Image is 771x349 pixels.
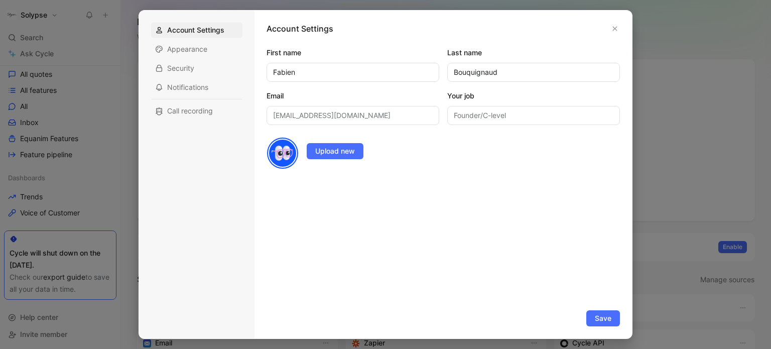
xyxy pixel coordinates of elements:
div: Security [151,61,242,76]
label: Last name [447,47,620,59]
label: First name [267,47,439,59]
label: Your job [447,90,620,102]
h1: Account Settings [267,23,333,35]
span: Notifications [167,82,208,92]
div: Notifications [151,80,242,95]
button: Save [586,310,620,326]
label: Email [267,90,439,102]
span: Account Settings [167,25,224,35]
span: Call recording [167,106,213,116]
span: Appearance [167,44,207,54]
div: Call recording [151,103,242,119]
span: Upload new [315,145,355,157]
span: Save [595,312,611,324]
div: Account Settings [151,23,242,38]
span: Security [167,63,194,73]
div: Appearance [151,42,242,57]
button: Upload new [307,143,363,159]
img: avatar [268,139,297,168]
